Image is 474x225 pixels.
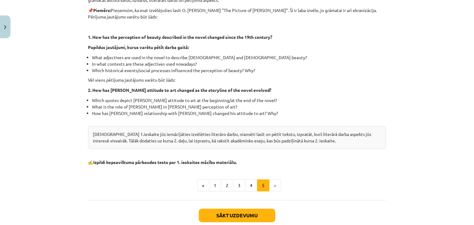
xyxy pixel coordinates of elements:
[92,54,386,61] li: What adjectives are used in the novel to describe [DEMOGRAPHIC_DATA] and [DEMOGRAPHIC_DATA] beauty?
[92,97,386,104] li: Which quotes depict [PERSON_NAME] attitude to art at the beginning/at the end of the novel?
[93,159,237,165] b: Izpildi kopsavilkuma pārbaudes testu par 1. ieskaites mācību materiālu.
[88,7,386,20] p: 📌 Pieņemsim, ka esat izvēlējušies lasīt O. [PERSON_NAME] “The Picture of [PERSON_NAME]”. Šī ir la...
[233,179,245,192] button: 3
[209,179,221,192] button: 1
[92,110,386,123] li: How has [PERSON_NAME] relationship with [PERSON_NAME] changed his attitude to art? Why?
[245,179,257,192] button: 4
[92,104,386,110] li: What is the role of [PERSON_NAME] in [PERSON_NAME] perception of art?
[88,44,189,50] strong: Papildus jautājumi, kurus varētu pētīt darba gaitā:
[92,61,386,67] li: In what contexts are these adjectives used nowadays?
[88,179,386,192] nav: Page navigation example
[4,25,6,29] img: icon-close-lesson-0947bae3869378f0d4975bcd49f059093ad1ed9edebbc8119c70593378902aed.svg
[88,126,386,149] div: [DEMOGRAPHIC_DATA] 1.ieskaite jūs iemācījāties izvēlēties literāro darbu, niansēti lasīt un pētīt...
[197,179,209,192] button: «
[93,7,111,13] strong: Piemērs:
[88,34,272,40] strong: 1. How has the perception of beauty described in the novel changed since the 19th century?
[88,87,271,93] strong: 2. How has [PERSON_NAME] attitude to art changed as the storyline of the novel evolved?
[88,159,386,166] p: ✍️
[257,179,269,192] button: 5
[221,179,233,192] button: 2
[199,209,275,222] button: Sākt uzdevumu
[88,77,386,83] p: Vēl viens pētījuma jautājums varētu būt šāds:
[92,67,386,74] li: Which historical events/social processes influenced the perception of beauty? Why?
